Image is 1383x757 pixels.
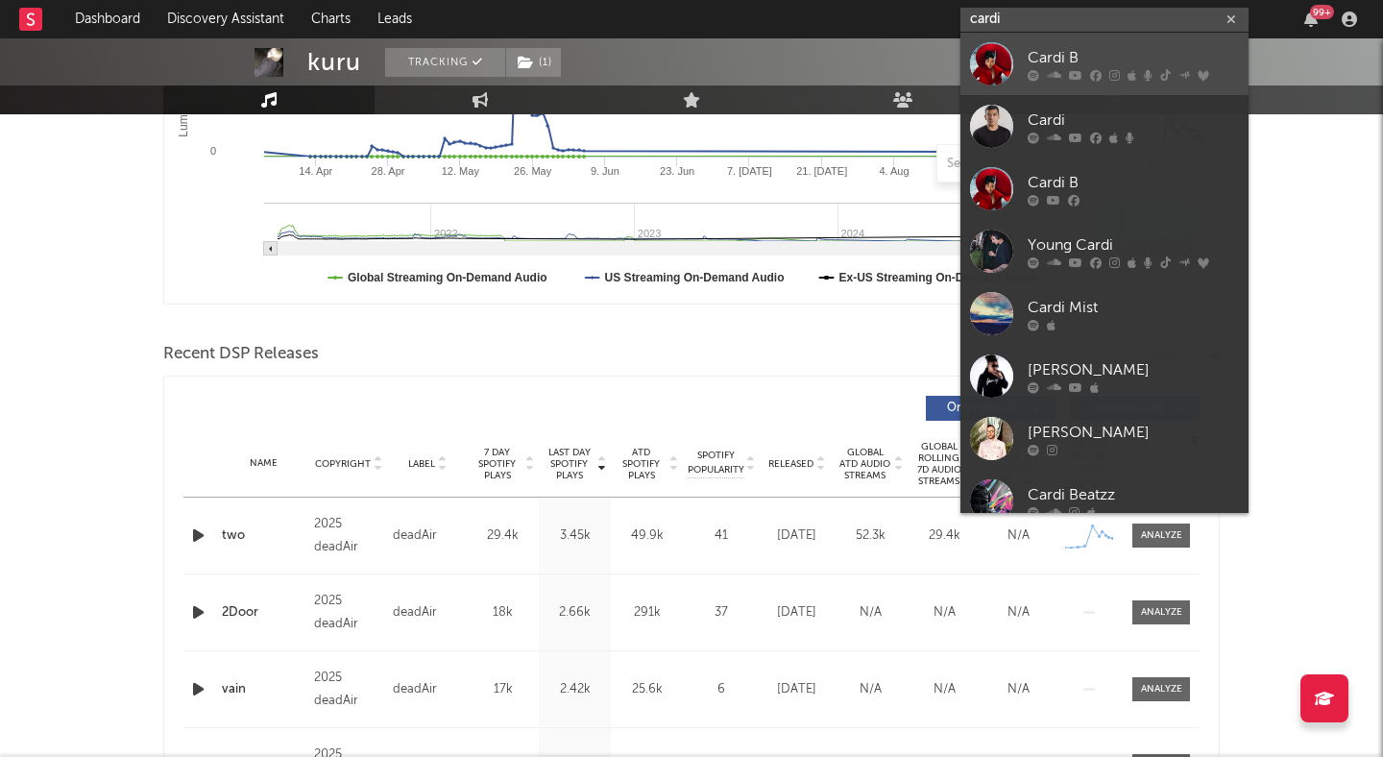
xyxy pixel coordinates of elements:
div: 41 [688,526,755,546]
span: Copyright [315,458,371,470]
div: 29.4k [472,526,534,546]
div: N/A [986,526,1051,546]
div: 2025 deadAir [314,513,383,559]
span: Label [408,458,435,470]
a: Cardi Mist [960,282,1249,345]
div: 37 [688,603,755,623]
div: Cardi Beatzz [1028,483,1239,506]
div: 2025 deadAir [314,667,383,713]
div: kuru [307,48,361,77]
span: Last Day Spotify Plays [544,447,594,481]
span: 7 Day Spotify Plays [472,447,522,481]
a: Cardi B [960,33,1249,95]
div: N/A [912,680,977,699]
div: [PERSON_NAME] [1028,358,1239,381]
button: Tracking [385,48,505,77]
div: N/A [838,603,903,623]
input: Search by song name or URL [937,157,1140,172]
text: Luminate Daily Streams [177,14,190,136]
a: two [222,526,304,546]
div: 2025 deadAir [314,590,383,636]
a: Cardi Beatzz [960,470,1249,532]
div: N/A [838,680,903,699]
div: [PERSON_NAME] [1028,421,1239,444]
div: N/A [986,680,1051,699]
div: 6 [688,680,755,699]
div: 49.9k [616,526,678,546]
div: N/A [912,603,977,623]
a: Cardi [960,95,1249,158]
a: [PERSON_NAME] [960,345,1249,407]
div: Cardi B [1028,171,1239,194]
div: 3.45k [544,526,606,546]
input: Search for artists [960,8,1249,32]
a: vain [222,680,304,699]
div: Cardi Mist [1028,296,1239,319]
div: deadAir [393,525,462,548]
div: Name [222,456,304,471]
div: 291k [616,603,678,623]
a: Cardi B [960,158,1249,220]
div: 99 + [1310,5,1334,19]
span: Released [768,458,813,470]
text: Ex-US Streaming On-Demand Audio [839,271,1037,284]
div: 52.3k [838,526,903,546]
div: 17k [472,680,534,699]
div: N/A [986,603,1051,623]
div: Young Cardi [1028,233,1239,256]
div: [DATE] [764,526,829,546]
div: Cardi B [1028,46,1239,69]
span: ( 1 ) [505,48,562,77]
div: 29.4k [912,526,977,546]
span: Spotify Popularity [688,449,744,477]
div: [DATE] [764,680,829,699]
div: 18k [472,603,534,623]
div: 2.42k [544,680,606,699]
div: Cardi [1028,109,1239,132]
button: Originals(59) [926,396,1055,421]
div: 2.66k [544,603,606,623]
span: Global ATD Audio Streams [838,447,891,481]
div: [DATE] [764,603,829,623]
a: [PERSON_NAME] [960,407,1249,470]
a: 2Door [222,603,304,623]
button: 99+ [1304,12,1318,27]
div: deadAir [393,678,462,701]
div: 25.6k [616,680,678,699]
span: ATD Spotify Plays [616,447,667,481]
span: Recent DSP Releases [163,343,319,366]
text: US Streaming On-Demand Audio [605,271,785,284]
text: Global Streaming On-Demand Audio [348,271,547,284]
div: deadAir [393,601,462,624]
a: Young Cardi [960,220,1249,282]
button: (1) [506,48,561,77]
span: Originals ( 59 ) [938,403,1027,414]
span: Global Rolling 7D Audio Streams [912,441,965,487]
